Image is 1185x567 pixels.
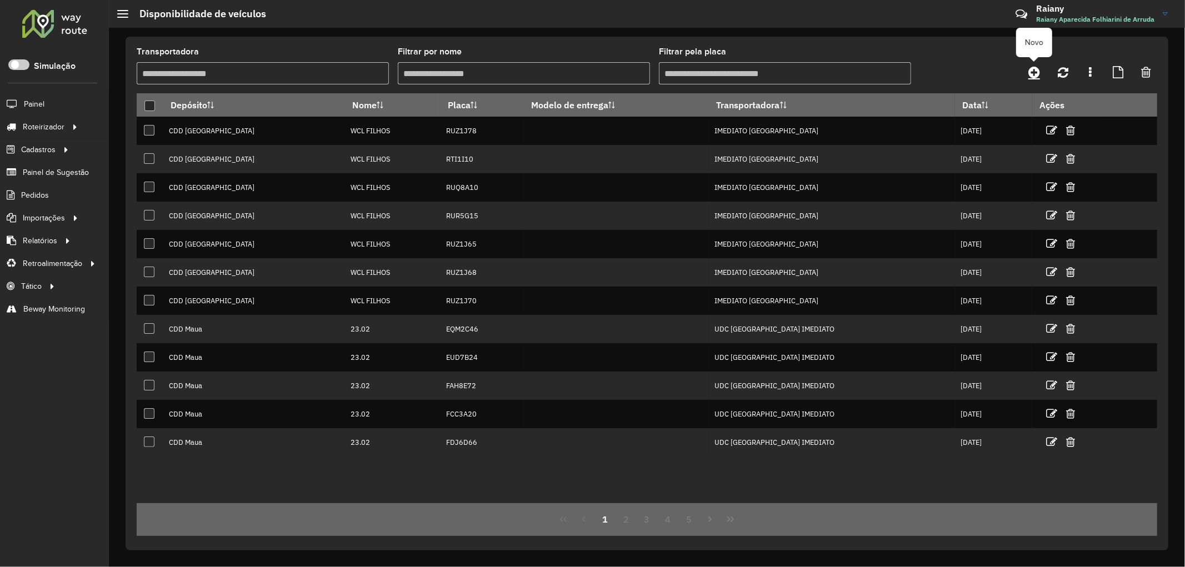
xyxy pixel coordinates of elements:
td: 23.02 [344,400,440,428]
th: Transportadora [709,93,955,117]
td: UDC [GEOGRAPHIC_DATA] IMEDIATO [709,372,955,400]
a: Excluir [1067,236,1076,251]
span: Painel [24,98,44,110]
div: Novo [1016,28,1052,57]
td: [DATE] [955,258,1032,287]
td: WCL FILHOS [344,287,440,315]
a: Excluir [1067,321,1076,336]
td: IMEDIATO [GEOGRAPHIC_DATA] [709,202,955,230]
td: [DATE] [955,315,1032,343]
td: WCL FILHOS [344,230,440,258]
td: 23.02 [344,343,440,372]
td: 23.02 [344,315,440,343]
td: CDD [GEOGRAPHIC_DATA] [163,230,344,258]
td: FAH8E72 [440,372,523,400]
td: CDD [GEOGRAPHIC_DATA] [163,258,344,287]
td: WCL FILHOS [344,145,440,173]
td: EQM2C46 [440,315,523,343]
a: Editar [1047,349,1058,364]
h3: Raiany [1036,3,1154,14]
td: CDD Maua [163,428,344,456]
td: UDC [GEOGRAPHIC_DATA] IMEDIATO [709,400,955,428]
td: FDJ6D66 [440,428,523,456]
td: RUZ1J78 [440,117,523,145]
span: Raiany Aparecida Folhiarini de Arruda [1036,14,1154,24]
td: [DATE] [955,230,1032,258]
h2: Disponibilidade de veículos [128,8,266,20]
button: 2 [616,509,637,530]
a: Editar [1047,123,1058,138]
a: Excluir [1067,378,1076,393]
td: CDD Maua [163,343,344,372]
td: WCL FILHOS [344,173,440,202]
td: IMEDIATO [GEOGRAPHIC_DATA] [709,230,955,258]
button: 1 [594,509,616,530]
span: Pedidos [21,189,49,201]
td: IMEDIATO [GEOGRAPHIC_DATA] [709,117,955,145]
a: Editar [1047,236,1058,251]
td: UDC [GEOGRAPHIC_DATA] IMEDIATO [709,428,955,456]
td: RTI1I10 [440,145,523,173]
button: 3 [637,509,658,530]
a: Excluir [1067,208,1076,223]
td: IMEDIATO [GEOGRAPHIC_DATA] [709,145,955,173]
td: RUQ8A10 [440,173,523,202]
td: CDD Maua [163,372,344,400]
td: CDD [GEOGRAPHIC_DATA] [163,202,344,230]
a: Excluir [1067,293,1076,308]
a: Editar [1047,321,1058,336]
th: Modelo de entrega [524,93,709,117]
td: UDC [GEOGRAPHIC_DATA] IMEDIATO [709,315,955,343]
button: Next Page [699,509,721,530]
span: Cadastros [21,144,56,155]
a: Editar [1047,264,1058,279]
td: [DATE] [955,400,1032,428]
td: CDD [GEOGRAPHIC_DATA] [163,173,344,202]
td: CDD [GEOGRAPHIC_DATA] [163,287,344,315]
button: 4 [657,509,678,530]
a: Excluir [1067,349,1076,364]
a: Excluir [1067,151,1076,166]
td: [DATE] [955,372,1032,400]
a: Excluir [1067,434,1076,449]
a: Editar [1047,406,1058,421]
a: Contato Rápido [1009,2,1033,26]
td: WCL FILHOS [344,202,440,230]
td: CDD [GEOGRAPHIC_DATA] [163,145,344,173]
td: 23.02 [344,372,440,400]
td: UDC [GEOGRAPHIC_DATA] IMEDIATO [709,343,955,372]
th: Depósito [163,93,344,117]
a: Editar [1047,151,1058,166]
span: Beway Monitoring [23,303,85,315]
td: CDD [GEOGRAPHIC_DATA] [163,117,344,145]
td: RUR5G15 [440,202,523,230]
td: RUZ1J65 [440,230,523,258]
a: Editar [1047,434,1058,449]
a: Editar [1047,378,1058,393]
td: WCL FILHOS [344,258,440,287]
td: [DATE] [955,428,1032,456]
span: Painel de Sugestão [23,167,89,178]
th: Placa [440,93,523,117]
span: Roteirizador [23,121,64,133]
td: [DATE] [955,173,1032,202]
td: EUD7B24 [440,343,523,372]
span: Importações [23,212,65,224]
button: 5 [678,509,699,530]
td: CDD Maua [163,400,344,428]
td: [DATE] [955,117,1032,145]
td: [DATE] [955,202,1032,230]
td: WCL FILHOS [344,117,440,145]
a: Editar [1047,293,1058,308]
button: Last Page [720,509,741,530]
a: Excluir [1067,264,1076,279]
span: Tático [21,280,42,292]
label: Simulação [34,59,76,73]
span: Retroalimentação [23,258,82,269]
td: IMEDIATO [GEOGRAPHIC_DATA] [709,258,955,287]
td: [DATE] [955,145,1032,173]
a: Excluir [1067,406,1076,421]
td: [DATE] [955,287,1032,315]
th: Nome [344,93,440,117]
td: CDD Maua [163,315,344,343]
